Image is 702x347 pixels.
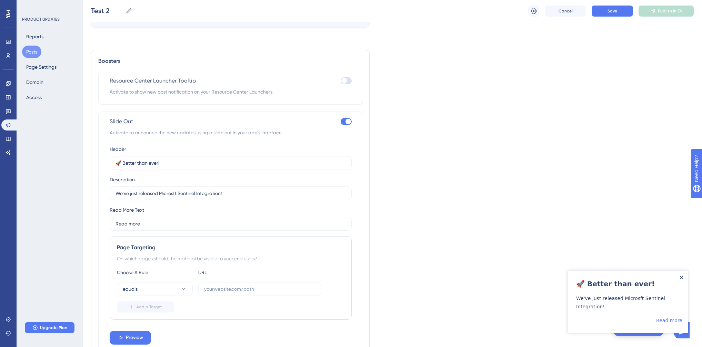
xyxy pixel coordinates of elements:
span: Resource Center Launcher Tooltip [110,77,196,85]
span: Save [608,8,617,14]
span: Add a Target [136,304,162,310]
span: Cancel [559,8,573,14]
div: On which pages should the material be visible to your end users? [117,254,344,263]
span: Activate to show new post notification on your Resource Center Launchers. [110,88,352,96]
input: Product Updates [116,159,346,167]
button: Page Settings [22,61,61,73]
button: Publish in EN [639,6,694,17]
span: Upgrade Plan [40,325,67,330]
iframe: UserGuiding Product Updates Slide Out [568,270,688,333]
input: Check out the latest improvements in our product! [116,190,346,197]
button: Add a Target [117,301,174,312]
div: Description [110,175,135,184]
input: yourwebsite.com/path [204,285,315,293]
span: Publish in EN [658,8,682,14]
span: equals [123,285,138,293]
button: Save [592,6,633,17]
img: launcher-image-alternative-text [2,4,14,17]
span: Activate to announce the new updates using a slide out in your app’s interface. [110,128,352,137]
div: Choose A Rule [117,268,193,277]
div: Page Targeting [117,243,344,252]
input: Read More > [116,220,346,228]
div: URL [198,268,274,277]
button: Reports [22,30,48,43]
div: Boosters [98,57,362,65]
button: Preview [110,331,151,345]
button: Posts [22,46,41,58]
span: Preview [126,334,143,342]
button: equals [117,282,193,296]
div: PRODUCT UPDATES [22,17,60,22]
button: Domain [22,76,48,88]
div: Header [110,145,126,153]
span: Need Help? [16,2,43,10]
span: Slide Out [110,117,133,126]
button: Upgrade Plan [25,322,74,333]
div: Read More Text [110,206,144,214]
input: Post Name [91,6,123,16]
button: Access [22,91,46,104]
button: Cancel [545,6,586,17]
